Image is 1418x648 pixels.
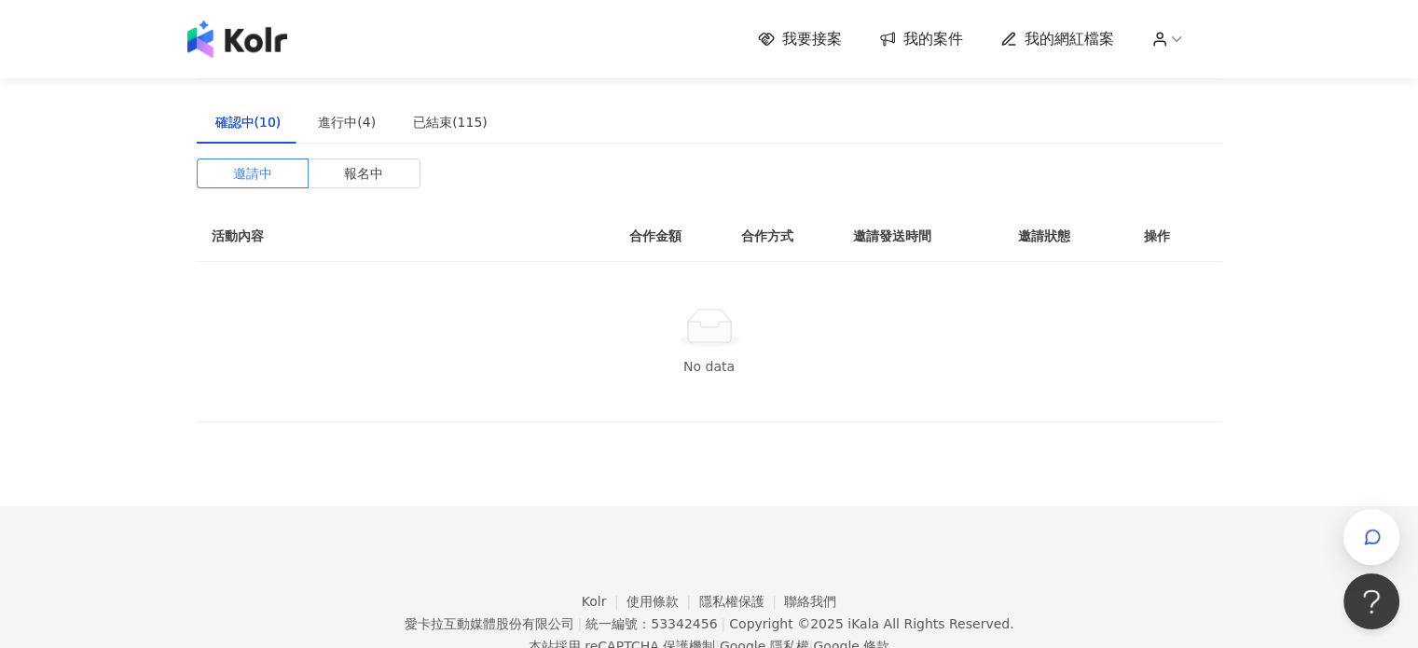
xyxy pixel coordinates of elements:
[729,616,1013,631] div: Copyright © 2025 All Rights Reserved.
[903,29,963,49] span: 我的案件
[699,594,785,609] a: 隱私權保護
[219,356,1200,377] div: No data
[1129,211,1222,262] th: 操作
[413,112,488,132] div: 已結束(115)
[344,159,383,187] span: 報名中
[318,112,376,132] div: 進行中(4)
[404,616,573,631] div: 愛卡拉互動媒體股份有限公司
[782,29,842,49] span: 我要接案
[758,29,842,49] a: 我要接案
[784,594,836,609] a: 聯絡我們
[879,29,963,49] a: 我的案件
[1025,29,1114,49] span: 我的網紅檔案
[577,616,582,631] span: |
[585,616,717,631] div: 統一編號：53342456
[1003,211,1128,262] th: 邀請狀態
[582,594,626,609] a: Kolr
[614,211,726,262] th: 合作金額
[726,211,838,262] th: 合作方式
[233,159,272,187] span: 邀請中
[721,616,725,631] span: |
[1000,29,1114,49] a: 我的網紅檔案
[197,211,570,262] th: 活動內容
[215,112,282,132] div: 確認中(10)
[626,594,699,609] a: 使用條款
[187,21,287,58] img: logo
[847,616,879,631] a: iKala
[1343,573,1399,629] iframe: Help Scout Beacon - Open
[838,211,1003,262] th: 邀請發送時間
